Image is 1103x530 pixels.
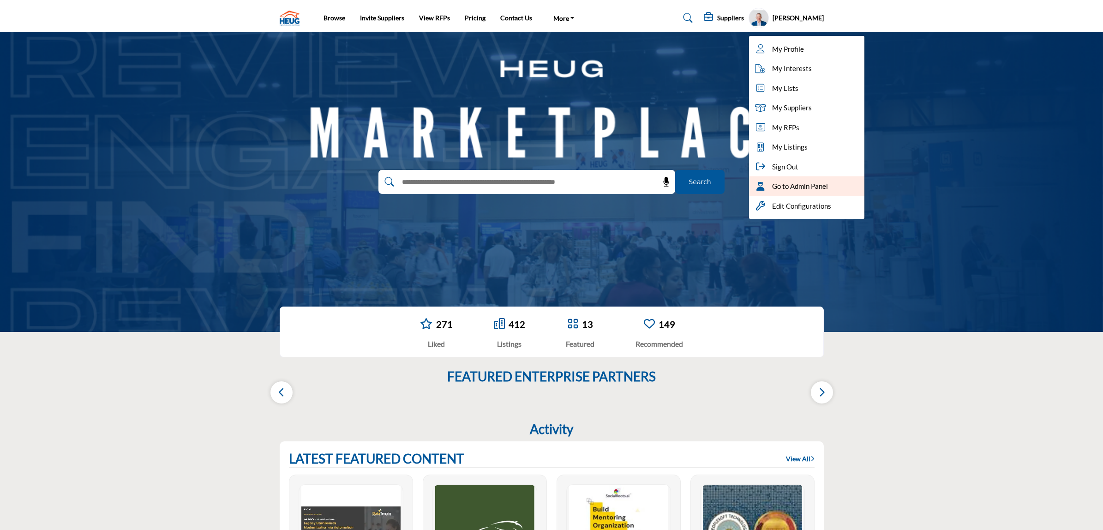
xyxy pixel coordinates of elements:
a: Go to Featured [567,318,578,331]
button: Search [675,170,725,194]
span: Go to Admin Panel [772,181,828,192]
h2: LATEST FEATURED CONTENT [289,451,464,467]
a: 412 [509,319,525,330]
a: My Listings [749,137,864,157]
h5: Suppliers [717,14,744,22]
img: Site Logo [280,11,304,26]
span: My Profile [772,44,804,54]
a: Go to Recommended [644,318,655,331]
a: Contact Us [500,14,532,22]
span: My Lists [772,83,798,94]
a: Browse [324,14,345,22]
a: My Interests [749,59,864,78]
a: More [547,12,581,24]
span: Search [689,177,711,187]
span: Sign Out [772,162,798,172]
a: 13 [582,319,593,330]
div: Recommended [635,338,683,349]
div: Liked [420,338,453,349]
a: View All [786,454,815,464]
h2: Activity [530,422,573,437]
a: My Profile [749,39,864,59]
span: My Listings [772,142,808,152]
div: Suppliers [704,12,744,24]
a: 271 [436,319,453,330]
span: My Suppliers [772,102,812,113]
i: Go to Liked [420,318,432,329]
span: My Interests [772,63,812,74]
span: My RFPs [772,122,799,133]
h5: [PERSON_NAME] [773,13,824,23]
a: My RFPs [749,118,864,138]
a: View RFPs [419,14,450,22]
a: 149 [659,319,675,330]
a: Pricing [465,14,486,22]
span: Edit Configurations [772,201,831,211]
a: My Suppliers [749,98,864,118]
div: Listings [494,338,525,349]
button: Show hide supplier dropdown [749,8,769,28]
a: My Lists [749,78,864,98]
h2: FEATURED ENTERPRISE PARTNERS [447,369,656,385]
a: Search [674,11,699,25]
a: Invite Suppliers [360,14,404,22]
div: Featured [566,338,594,349]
